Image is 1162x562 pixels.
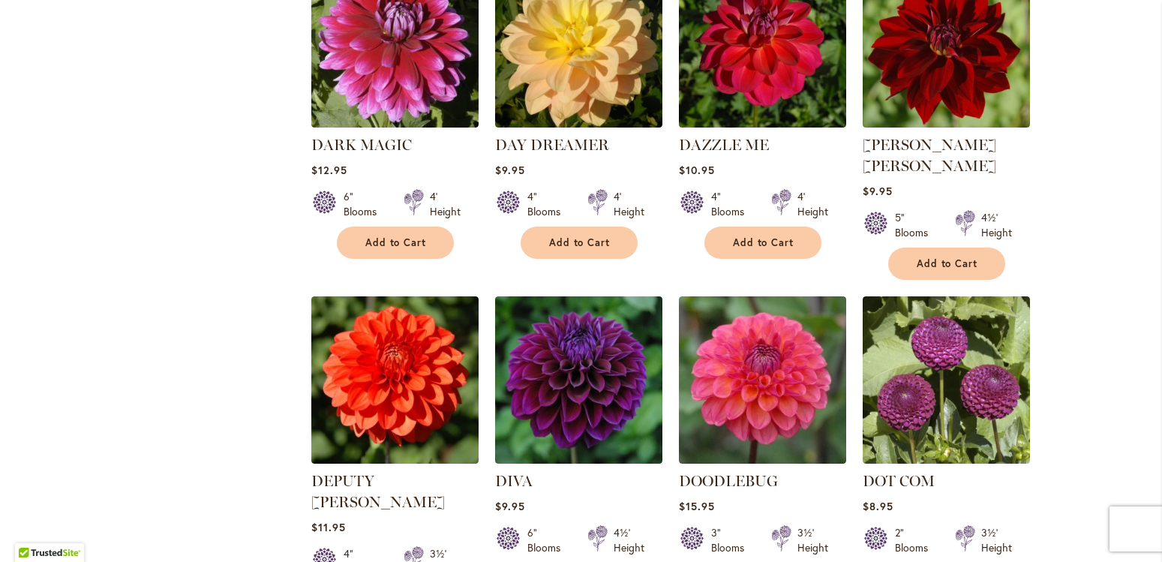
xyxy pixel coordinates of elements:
[495,472,533,490] a: DIVA
[495,452,662,467] a: Diva
[895,525,937,555] div: 2" Blooms
[679,163,715,177] span: $10.95
[337,227,454,259] button: Add to Cart
[917,257,978,270] span: Add to Cart
[495,116,662,131] a: DAY DREAMER
[311,472,445,511] a: DEPUTY [PERSON_NAME]
[679,136,769,154] a: DAZZLE ME
[888,248,1005,280] button: Add to Cart
[495,136,609,154] a: DAY DREAMER
[863,296,1030,464] img: DOT COM
[527,525,569,555] div: 6" Blooms
[527,189,569,219] div: 4" Blooms
[495,163,525,177] span: $9.95
[614,525,644,555] div: 4½' Height
[711,525,753,555] div: 3" Blooms
[549,236,611,249] span: Add to Cart
[311,520,346,534] span: $11.95
[311,116,479,131] a: DARK MAGIC
[679,452,846,467] a: DOODLEBUG
[679,472,778,490] a: DOODLEBUG
[704,227,821,259] button: Add to Cart
[311,136,412,154] a: DARK MAGIC
[797,525,828,555] div: 3½' Height
[863,136,996,175] a: [PERSON_NAME] [PERSON_NAME]
[311,296,479,464] img: DEPUTY BOB
[495,499,525,513] span: $9.95
[797,189,828,219] div: 4' Height
[863,499,893,513] span: $8.95
[679,296,846,464] img: DOODLEBUG
[981,210,1012,240] div: 4½' Height
[863,184,893,198] span: $9.95
[981,525,1012,555] div: 3½' Height
[614,189,644,219] div: 4' Height
[863,452,1030,467] a: DOT COM
[11,509,53,551] iframe: Launch Accessibility Center
[733,236,794,249] span: Add to Cart
[895,210,937,240] div: 5" Blooms
[430,189,461,219] div: 4' Height
[311,163,347,177] span: $12.95
[863,472,935,490] a: DOT COM
[495,296,662,464] img: Diva
[344,189,386,219] div: 6" Blooms
[679,116,846,131] a: DAZZLE ME
[863,116,1030,131] a: DEBORA RENAE
[311,452,479,467] a: DEPUTY BOB
[711,189,753,219] div: 4" Blooms
[679,499,715,513] span: $15.95
[365,236,427,249] span: Add to Cart
[521,227,638,259] button: Add to Cart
